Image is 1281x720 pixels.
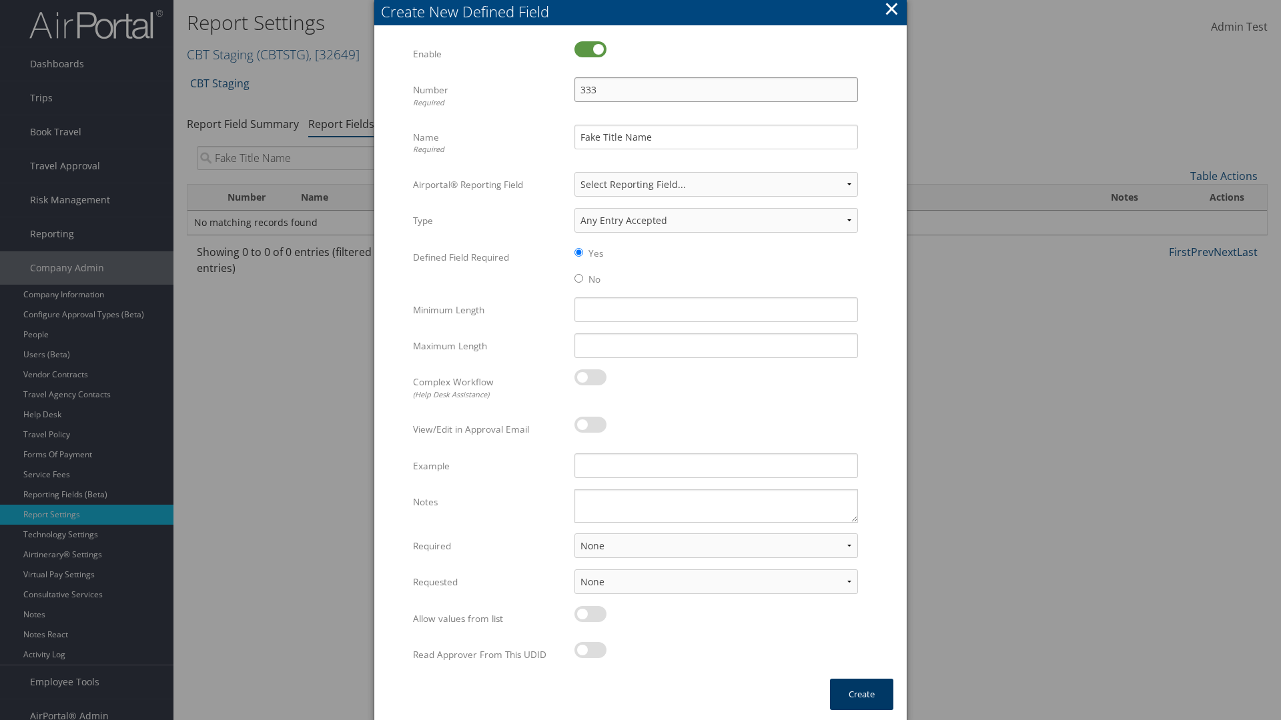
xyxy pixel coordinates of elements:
label: Defined Field Required [413,245,564,270]
div: (Help Desk Assistance) [413,389,564,401]
div: Create New Defined Field [381,1,907,22]
label: Yes [588,247,603,260]
label: Complex Workflow [413,369,564,406]
label: Example [413,453,564,479]
label: Enable [413,41,564,67]
label: Allow values from list [413,606,564,631]
button: Create [830,679,893,710]
label: Required [413,533,564,559]
label: Minimum Length [413,297,564,323]
label: Requested [413,569,564,595]
label: Notes [413,489,564,515]
div: Required [413,144,564,155]
label: Name [413,125,564,161]
label: View/Edit in Approval Email [413,417,564,442]
label: No [588,273,600,286]
label: Type [413,208,564,233]
label: Maximum Length [413,333,564,359]
label: Number [413,77,564,114]
label: Airportal® Reporting Field [413,172,564,197]
div: Required [413,97,564,109]
label: Read Approver From This UDID [413,642,564,667]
